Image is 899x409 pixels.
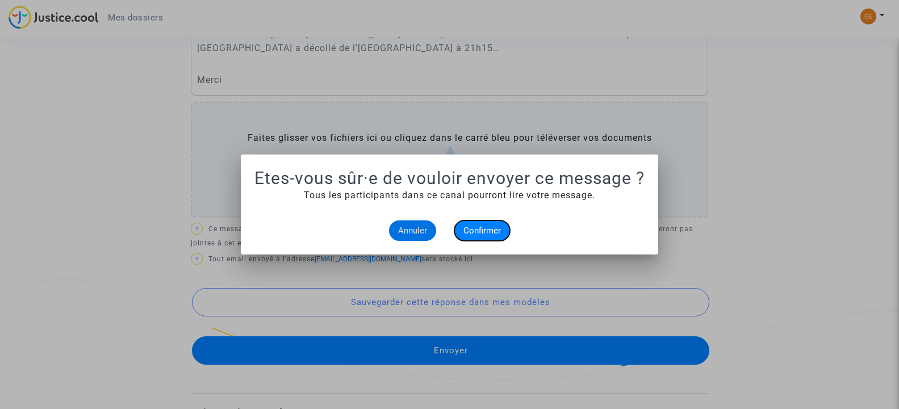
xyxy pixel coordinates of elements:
span: Tous les participants dans ce canal pourront lire votre message. [304,190,595,201]
span: Confirmer [463,226,501,236]
button: Annuler [389,220,436,241]
h1: Etes-vous sûr·e de vouloir envoyer ce message ? [254,168,645,189]
button: Confirmer [454,220,510,241]
span: Annuler [398,226,427,236]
